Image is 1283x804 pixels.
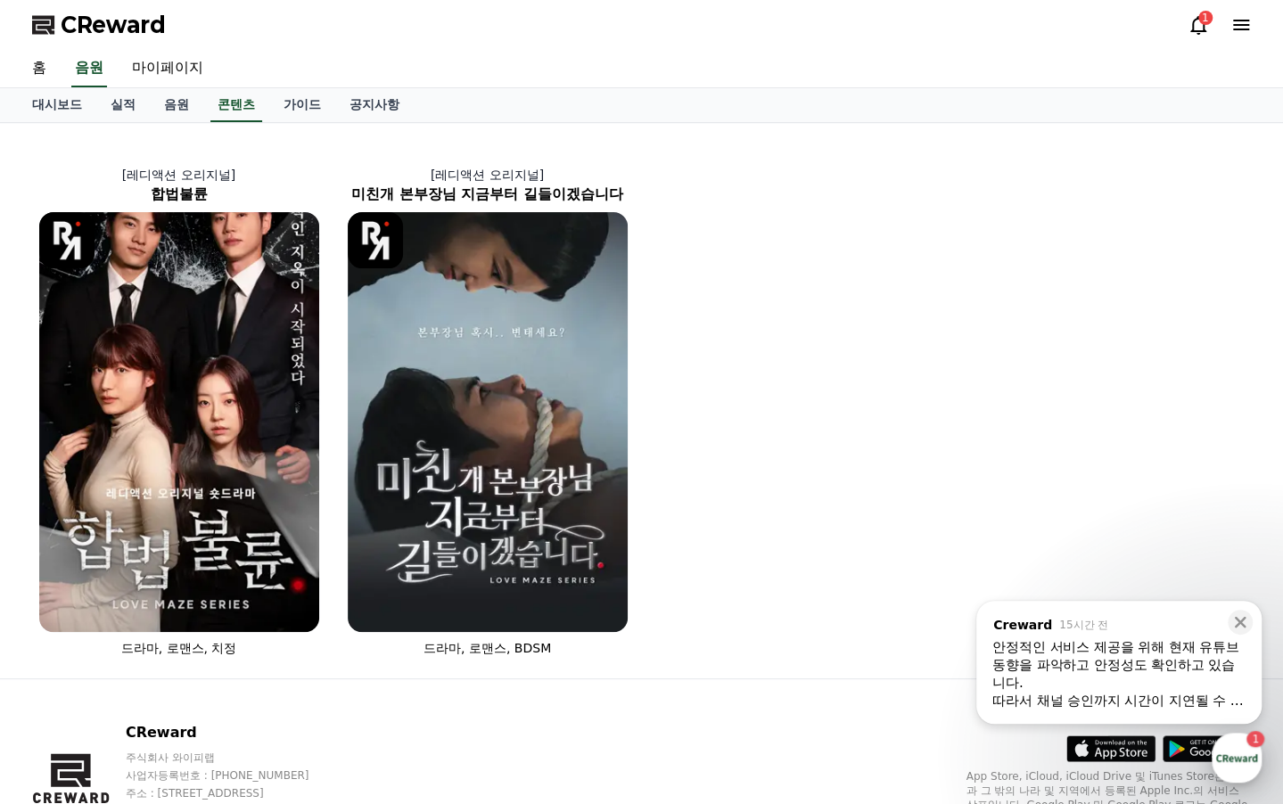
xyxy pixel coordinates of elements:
a: 가이드 [269,88,335,122]
span: 드라마, 로맨스, 치정 [121,641,237,655]
a: [레디액션 오리지널] 미친개 본부장님 지금부터 길들이겠습니다 미친개 본부장님 지금부터 길들이겠습니다 [object Object] Logo 드라마, 로맨스, BDSM [333,152,642,671]
a: 홈 [5,565,118,610]
a: 대시보드 [18,88,96,122]
a: 1 [1188,14,1209,36]
p: 사업자등록번호 : [PHONE_NUMBER] [126,768,343,783]
span: 드라마, 로맨스, BDSM [424,641,551,655]
a: 1대화 [118,565,230,610]
p: [레디액션 오리지널] [25,166,333,184]
span: 대화 [163,593,185,607]
a: 홈 [18,50,61,87]
a: [레디액션 오리지널] 합법불륜 합법불륜 [object Object] Logo 드라마, 로맨스, 치정 [25,152,333,671]
h2: 미친개 본부장님 지금부터 길들이겠습니다 [333,184,642,205]
img: [object Object] Logo [348,212,404,268]
a: 마이페이지 [118,50,218,87]
span: 1 [181,564,187,578]
a: 음원 [150,88,203,122]
a: 공지사항 [335,88,414,122]
span: CReward [61,11,166,39]
p: 주식회사 와이피랩 [126,751,343,765]
p: [레디액션 오리지널] [333,166,642,184]
img: 미친개 본부장님 지금부터 길들이겠습니다 [348,212,628,632]
h2: 합법불륜 [25,184,333,205]
a: 실적 [96,88,150,122]
a: 콘텐츠 [210,88,262,122]
img: [object Object] Logo [39,212,95,268]
p: CReward [126,722,343,743]
img: 합법불륜 [39,212,319,632]
span: 설정 [276,592,297,606]
div: 1 [1198,11,1213,25]
a: 설정 [230,565,342,610]
a: CReward [32,11,166,39]
span: 홈 [56,592,67,606]
a: 음원 [71,50,107,87]
p: 주소 : [STREET_ADDRESS] [126,786,343,800]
